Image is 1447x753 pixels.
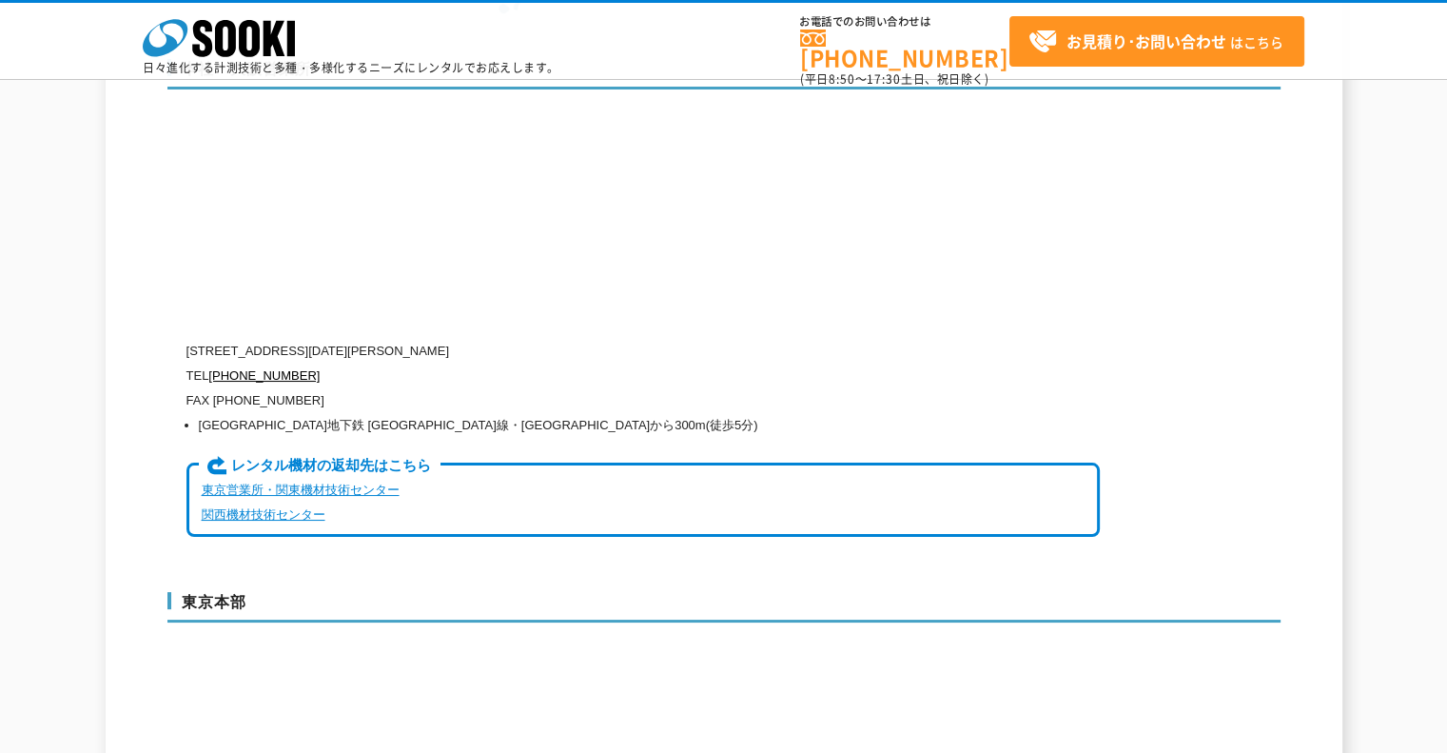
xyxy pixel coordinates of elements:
span: お電話でのお問い合わせは [800,16,1009,28]
span: レンタル機材の返却先はこちら [199,456,440,477]
a: 東京営業所・関東機材技術センター [202,483,400,497]
a: [PHONE_NUMBER] [208,368,320,383]
p: TEL [186,364,1100,388]
li: [GEOGRAPHIC_DATA]地下鉄 [GEOGRAPHIC_DATA]線・[GEOGRAPHIC_DATA]から300m(徒歩5分) [199,413,1100,438]
p: 日々進化する計測技術と多種・多様化するニーズにレンタルでお応えします。 [143,62,559,73]
strong: お見積り･お問い合わせ [1066,30,1226,52]
a: 関西機材技術センター [202,507,325,522]
h3: 東京本部 [167,592,1281,623]
span: 8:50 [829,70,855,88]
span: はこちら [1028,28,1283,56]
a: [PHONE_NUMBER] [800,30,1009,69]
span: 17:30 [867,70,901,88]
p: [STREET_ADDRESS][DATE][PERSON_NAME] [186,339,1100,364]
a: お見積り･お問い合わせはこちら [1009,16,1304,67]
p: FAX [PHONE_NUMBER] [186,388,1100,413]
span: (平日 ～ 土日、祝日除く) [800,70,988,88]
